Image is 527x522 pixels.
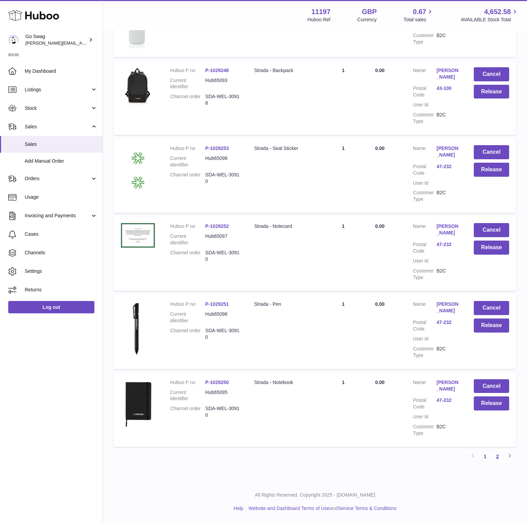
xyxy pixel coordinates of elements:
span: Channels [25,250,98,256]
span: Total sales [403,16,434,23]
dt: Current identifier [170,77,205,90]
dt: Channel order [170,93,205,106]
td: 1 [318,138,368,213]
dt: Current identifier [170,389,205,402]
button: Release [474,318,509,333]
img: 111971737724908.png [121,379,155,429]
a: Website and Dashboard Terms of Use [249,506,330,511]
dd: B2C [436,189,460,202]
a: 1 [479,450,491,463]
p: All Rights Reserved. Copyright 2025 - [DOMAIN_NAME] [108,492,522,498]
dt: Huboo P no [170,223,205,230]
dd: SDA-WEL-30910 [205,172,240,185]
span: My Dashboard [25,68,98,74]
dt: Current identifier [170,311,205,324]
dt: Postal Code [413,397,437,410]
span: Add Manual Order [25,158,98,164]
dt: Name [413,145,437,160]
dd: B2C [436,32,460,45]
a: 47-232 [436,241,460,248]
div: Huboo Ref [308,16,331,23]
dt: Channel order [170,327,205,340]
a: Log out [8,301,94,313]
a: [PERSON_NAME] [436,145,460,158]
dd: B2C [436,424,460,437]
a: 47-232 [436,397,460,404]
strong: GBP [362,7,377,16]
dt: Huboo P no [170,301,205,308]
dt: Customer Type [413,189,437,202]
dt: Huboo P no [170,379,205,386]
dt: Customer Type [413,32,437,45]
td: 1 [318,60,368,135]
span: Cases [25,231,98,237]
dd: SDA-WEL-30910 [205,405,240,418]
a: [PERSON_NAME] [436,67,460,80]
dd: Hub65097 [205,233,240,246]
dd: SDA-WEL-30918 [205,93,240,106]
img: 111971737724928.png [121,67,155,104]
a: P-1029252 [205,223,229,229]
a: [PERSON_NAME] [436,301,460,314]
div: Strada - Pen [254,301,311,308]
button: Cancel [474,301,509,315]
a: Help [233,506,243,511]
div: Currency [357,16,377,23]
dd: SDA-WEL-30910 [205,250,240,263]
dt: User Id [413,336,437,342]
dt: Postal Code [413,241,437,254]
a: 2 [491,450,504,463]
a: 43-100 [436,85,460,92]
dd: B2C [436,112,460,125]
span: Listings [25,86,90,93]
div: Strada - Backpack [254,67,311,74]
a: P-1029253 [205,146,229,151]
a: 47-232 [436,163,460,170]
span: [PERSON_NAME][EMAIL_ADDRESS][DOMAIN_NAME] [25,40,138,46]
div: Strada - Notebook [254,379,311,386]
dd: B2C [436,268,460,281]
dt: Postal Code [413,319,437,332]
img: 111971737724899.png [121,301,155,358]
a: 4,652.58 AVAILABLE Stock Total [461,7,519,23]
span: 0.00 [375,301,385,307]
dt: User Id [413,180,437,186]
td: 1 [318,372,368,447]
dd: Hub65093 [205,77,240,90]
dt: Current identifier [170,233,205,246]
span: Usage [25,194,98,200]
dd: B2C [436,346,460,359]
a: 0.67 Total sales [403,7,434,23]
dd: SDA-WEL-30910 [205,327,240,340]
dt: Huboo P no [170,67,205,74]
dt: Channel order [170,250,205,263]
a: Service Terms & Conditions [337,506,397,511]
dt: Name [413,379,437,394]
dt: Huboo P no [170,145,205,152]
span: 0.67 [413,7,426,16]
span: Settings [25,268,98,275]
span: 0.00 [375,146,385,151]
button: Cancel [474,67,509,81]
div: Go Swag [25,33,87,46]
dt: Name [413,67,437,82]
button: Cancel [474,145,509,159]
span: 4,652.58 [484,7,511,16]
button: Release [474,85,509,99]
dt: Postal Code [413,85,437,98]
img: 1737726002.png [121,223,155,248]
span: Sales [25,141,98,148]
dt: Customer Type [413,424,437,437]
dt: User Id [413,102,437,108]
a: P-1029248 [205,68,229,73]
div: Strada - Seal Sticker [254,145,311,152]
dt: Channel order [170,405,205,418]
a: [PERSON_NAME] [436,223,460,236]
span: Orders [25,175,90,182]
strong: 11197 [311,7,331,16]
button: Cancel [474,223,509,237]
span: AVAILABLE Stock Total [461,16,519,23]
dt: Name [413,301,437,316]
dt: Current identifier [170,155,205,168]
dt: Postal Code [413,163,437,176]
